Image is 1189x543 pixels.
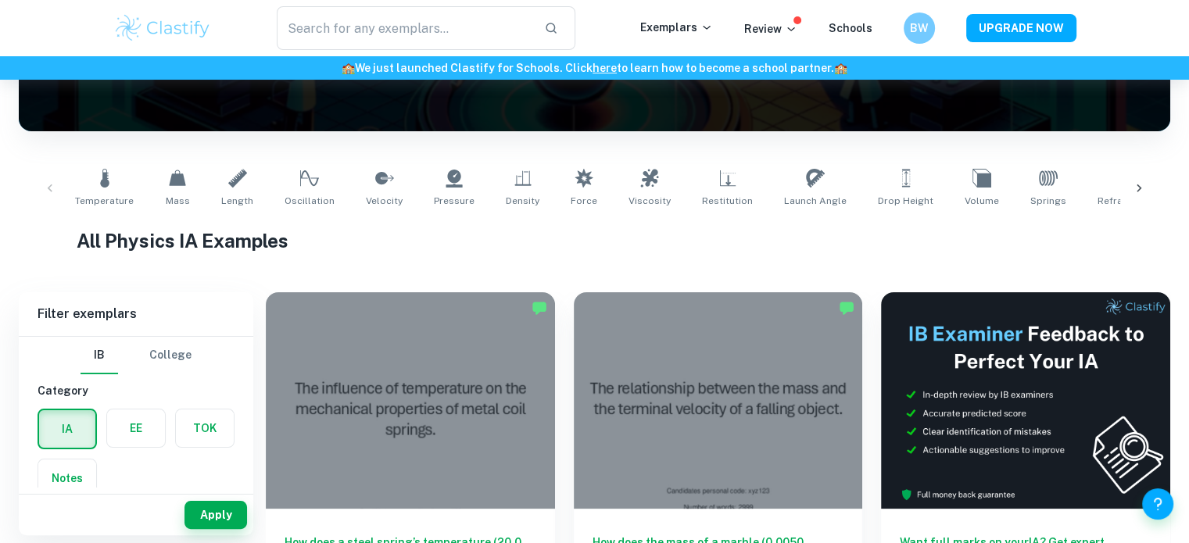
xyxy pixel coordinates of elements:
[434,194,475,208] span: Pressure
[113,13,213,44] img: Clastify logo
[904,13,935,44] button: BW
[81,337,118,374] button: IB
[366,194,403,208] span: Velocity
[1098,194,1172,208] span: Refractive Index
[166,194,190,208] span: Mass
[966,14,1076,42] button: UPGRADE NOW
[107,409,165,447] button: EE
[571,194,597,208] span: Force
[1142,488,1173,520] button: Help and Feedback
[285,194,335,208] span: Oscillation
[881,292,1170,509] img: Thumbnail
[532,300,547,316] img: Marked
[839,300,854,316] img: Marked
[221,194,253,208] span: Length
[744,20,797,38] p: Review
[184,501,247,529] button: Apply
[19,292,253,336] h6: Filter exemplars
[77,227,1113,255] h1: All Physics IA Examples
[149,337,192,374] button: College
[3,59,1186,77] h6: We just launched Clastify for Schools. Click to learn how to become a school partner.
[834,62,847,74] span: 🏫
[277,6,532,50] input: Search for any exemplars...
[39,410,95,448] button: IA
[640,19,713,36] p: Exemplars
[593,62,617,74] a: here
[1030,194,1066,208] span: Springs
[176,409,234,447] button: TOK
[38,459,96,497] button: Notes
[910,20,928,37] h6: BW
[965,194,999,208] span: Volume
[506,194,539,208] span: Density
[878,194,933,208] span: Drop Height
[75,194,134,208] span: Temperature
[38,382,235,399] h6: Category
[784,194,847,208] span: Launch Angle
[702,194,753,208] span: Restitution
[829,22,872,34] a: Schools
[629,194,671,208] span: Viscosity
[342,62,355,74] span: 🏫
[81,337,192,374] div: Filter type choice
